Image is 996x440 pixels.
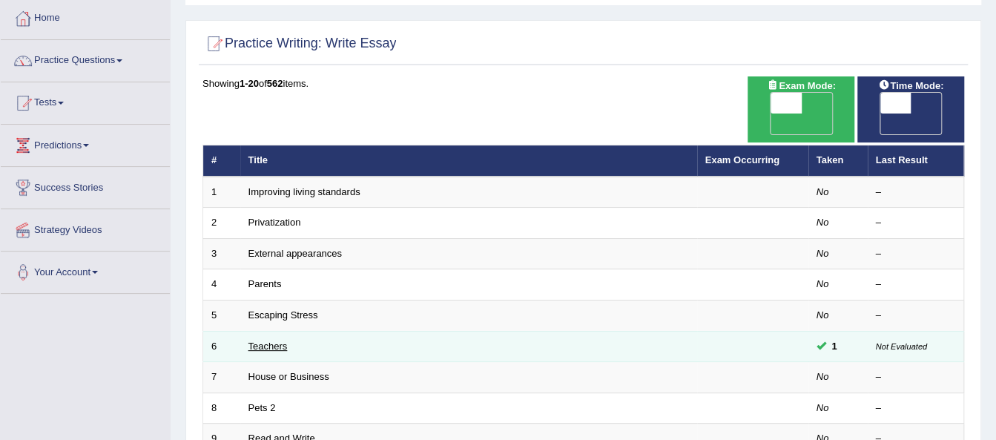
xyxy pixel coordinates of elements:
a: Your Account [1,252,170,289]
small: Not Evaluated [876,342,927,351]
a: Success Stories [1,167,170,204]
a: Teachers [248,341,288,352]
a: Improving living standards [248,186,360,197]
td: 7 [203,362,240,393]
td: 1 [203,177,240,208]
h2: Practice Writing: Write Essay [202,33,396,55]
div: – [876,216,956,230]
div: – [876,247,956,261]
a: Privatization [248,217,301,228]
em: No [817,371,829,382]
td: 8 [203,393,240,424]
th: Taken [808,145,868,177]
div: – [876,185,956,200]
a: Strategy Videos [1,209,170,246]
em: No [817,248,829,259]
em: No [817,217,829,228]
em: No [817,309,829,321]
a: Tests [1,82,170,119]
em: No [817,402,829,413]
div: – [876,309,956,323]
b: 562 [267,78,283,89]
th: Last Result [868,145,964,177]
div: – [876,401,956,416]
a: Exam Occurring [705,154,779,165]
div: Showing of items. [202,76,964,91]
div: – [876,370,956,384]
th: # [203,145,240,177]
td: 3 [203,238,240,269]
em: No [817,186,829,197]
div: Show exams occurring in exams [748,76,854,142]
a: Escaping Stress [248,309,318,321]
a: Parents [248,278,282,289]
a: Practice Questions [1,40,170,77]
a: Predictions [1,125,170,162]
th: Title [240,145,697,177]
a: House or Business [248,371,329,382]
div: – [876,278,956,292]
td: 6 [203,331,240,362]
span: You can still take this question [826,338,843,354]
em: No [817,278,829,289]
span: Time Mode: [872,78,949,93]
td: 2 [203,208,240,239]
td: 5 [203,301,240,332]
td: 4 [203,269,240,301]
a: Pets 2 [248,402,276,413]
a: External appearances [248,248,342,259]
b: 1-20 [240,78,259,89]
span: Exam Mode: [761,78,841,93]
